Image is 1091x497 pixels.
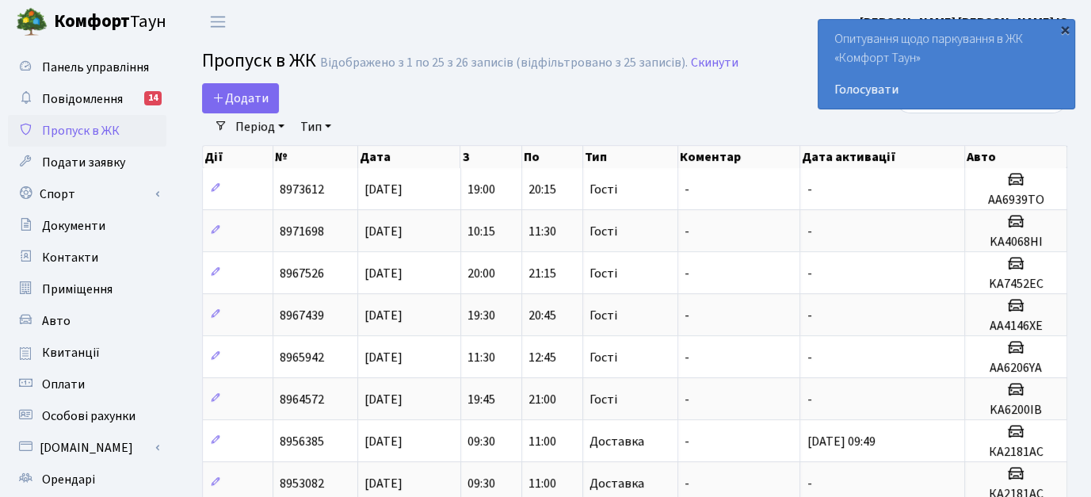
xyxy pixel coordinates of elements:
[8,400,166,432] a: Особові рахунки
[807,391,811,408] span: -
[280,475,324,492] span: 8953082
[54,9,130,34] b: Комфорт
[8,115,166,147] a: Пропуск в ЖК
[42,312,71,330] span: Авто
[8,305,166,337] a: Авто
[467,307,495,324] span: 19:30
[860,13,1072,31] b: [PERSON_NAME] [PERSON_NAME] Ю.
[971,319,1060,334] h5: AA4146XE
[202,83,279,113] a: Додати
[280,307,324,324] span: 8967439
[467,475,495,492] span: 09:30
[685,181,689,198] span: -
[807,181,811,198] span: -
[467,265,495,282] span: 20:00
[42,407,135,425] span: Особові рахунки
[467,349,495,366] span: 11:30
[685,307,689,324] span: -
[273,146,357,168] th: №
[528,265,556,282] span: 21:15
[42,59,149,76] span: Панель управління
[8,178,166,210] a: Спорт
[280,433,324,450] span: 8956385
[691,55,738,71] a: Скинути
[280,181,324,198] span: 8973612
[8,432,166,464] a: [DOMAIN_NAME]
[467,433,495,450] span: 09:30
[364,223,402,240] span: [DATE]
[467,223,495,240] span: 10:15
[522,146,583,168] th: По
[280,265,324,282] span: 8967526
[8,273,166,305] a: Приміщення
[834,80,1059,99] a: Голосувати
[358,146,461,168] th: Дата
[807,223,811,240] span: -
[860,13,1072,32] a: [PERSON_NAME] [PERSON_NAME] Ю.
[212,90,269,107] span: Додати
[589,309,617,322] span: Гості
[818,20,1074,109] div: Опитування щодо паркування в ЖК «Комфорт Таун»
[16,6,48,38] img: logo.png
[528,223,556,240] span: 11:30
[198,9,238,35] button: Переключити навігацію
[685,223,689,240] span: -
[685,475,689,492] span: -
[42,376,85,393] span: Оплати
[971,277,1060,292] h5: KA7452EC
[685,391,689,408] span: -
[364,181,402,198] span: [DATE]
[528,391,556,408] span: 21:00
[528,349,556,366] span: 12:45
[807,433,875,450] span: [DATE] 09:49
[589,351,617,364] span: Гості
[42,217,105,235] span: Документи
[528,307,556,324] span: 20:45
[807,475,811,492] span: -
[589,393,617,406] span: Гості
[364,307,402,324] span: [DATE]
[807,307,811,324] span: -
[364,475,402,492] span: [DATE]
[42,281,113,298] span: Приміщення
[589,477,644,490] span: Доставка
[8,210,166,242] a: Документи
[685,265,689,282] span: -
[8,369,166,400] a: Оплати
[42,471,95,488] span: Орендарі
[467,391,495,408] span: 19:45
[528,475,556,492] span: 11:00
[807,349,811,366] span: -
[800,146,965,168] th: Дата активації
[1057,21,1073,37] div: ×
[971,193,1060,208] h5: AA6939TO
[364,265,402,282] span: [DATE]
[144,91,162,105] div: 14
[320,55,688,71] div: Відображено з 1 по 25 з 26 записів (відфільтровано з 25 записів).
[42,154,125,171] span: Подати заявку
[589,183,617,196] span: Гості
[280,349,324,366] span: 8965942
[42,122,120,140] span: Пропуск в ЖК
[8,147,166,178] a: Подати заявку
[971,445,1060,460] h5: КА2181АС
[467,181,495,198] span: 19:00
[364,391,402,408] span: [DATE]
[42,90,123,108] span: Повідомлення
[202,47,316,75] span: Пропуск в ЖК
[583,146,678,168] th: Тип
[203,146,273,168] th: Дії
[294,113,338,140] a: Тип
[8,83,166,115] a: Повідомлення14
[685,349,689,366] span: -
[971,403,1060,418] h5: KA6200IB
[280,391,324,408] span: 8964572
[8,337,166,369] a: Квитанції
[229,113,291,140] a: Період
[678,146,800,168] th: Коментар
[8,52,166,83] a: Панель управління
[460,146,521,168] th: З
[528,433,556,450] span: 11:00
[280,223,324,240] span: 8971698
[8,464,166,495] a: Орендарі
